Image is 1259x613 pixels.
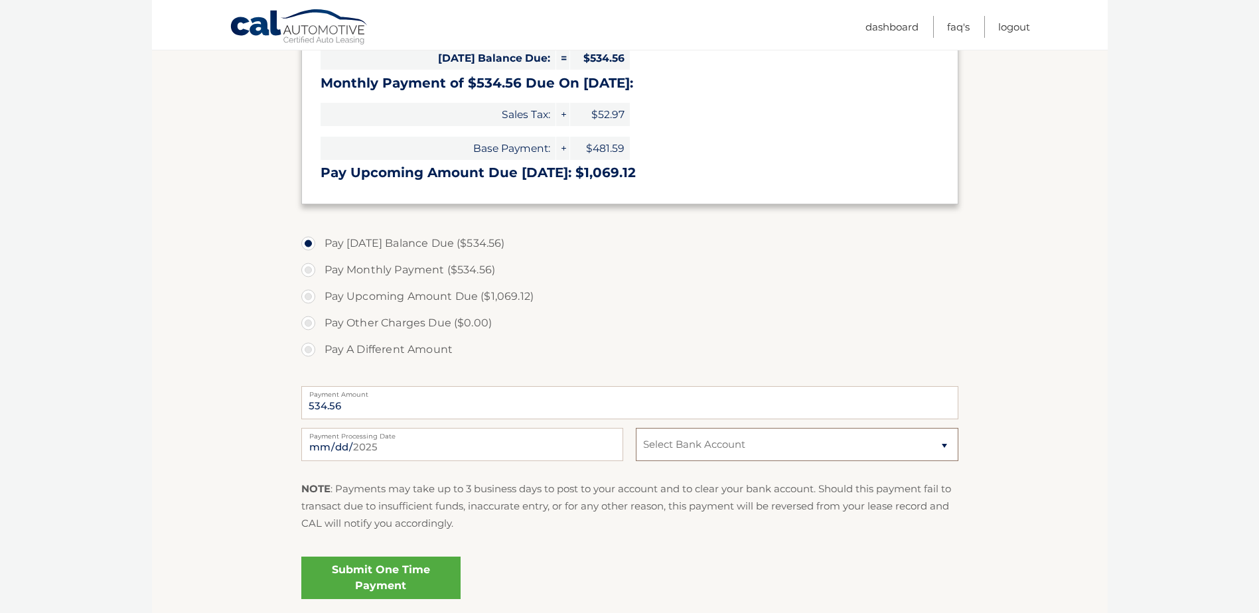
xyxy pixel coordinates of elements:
span: $481.59 [570,137,630,160]
input: Payment Amount [301,386,958,419]
label: Pay Other Charges Due ($0.00) [301,310,958,336]
label: Pay Monthly Payment ($534.56) [301,257,958,283]
label: Payment Processing Date [301,428,623,439]
a: Submit One Time Payment [301,557,461,599]
span: Base Payment: [321,137,555,160]
span: + [556,103,569,126]
label: Pay [DATE] Balance Due ($534.56) [301,230,958,257]
span: Sales Tax: [321,103,555,126]
span: + [556,137,569,160]
label: Payment Amount [301,386,958,397]
label: Pay A Different Amount [301,336,958,363]
strong: NOTE [301,482,331,495]
span: $52.97 [570,103,630,126]
label: Pay Upcoming Amount Due ($1,069.12) [301,283,958,310]
a: FAQ's [947,16,970,38]
span: [DATE] Balance Due: [321,46,555,70]
a: Cal Automotive [230,9,369,47]
input: Payment Date [301,428,623,461]
h3: Monthly Payment of $534.56 Due On [DATE]: [321,75,939,92]
h3: Pay Upcoming Amount Due [DATE]: $1,069.12 [321,165,939,181]
span: = [556,46,569,70]
span: $534.56 [570,46,630,70]
p: : Payments may take up to 3 business days to post to your account and to clear your bank account.... [301,480,958,533]
a: Dashboard [865,16,919,38]
a: Logout [998,16,1030,38]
